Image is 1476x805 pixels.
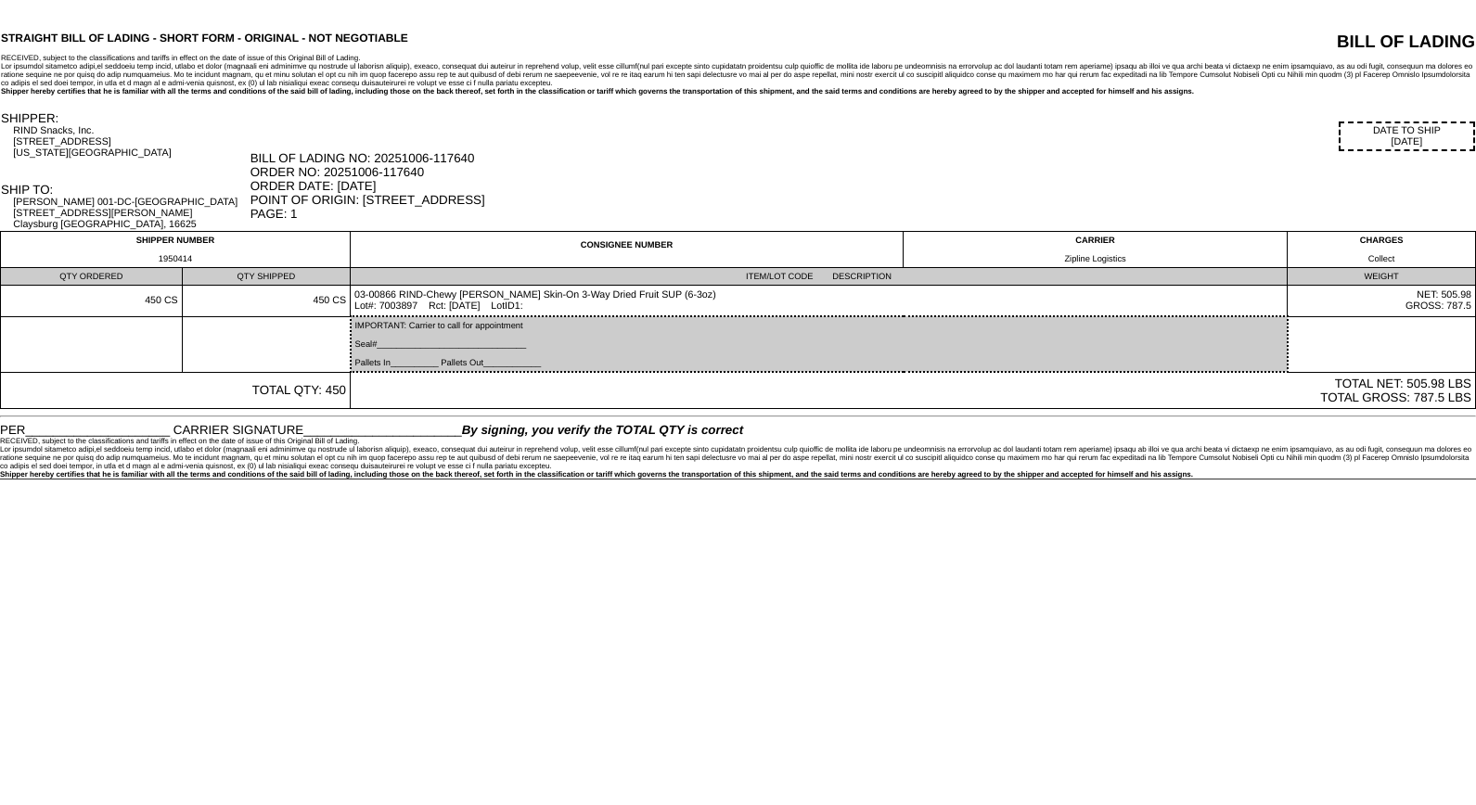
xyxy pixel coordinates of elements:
div: Shipper hereby certifies that he is familiar with all the terms and conditions of the said bill o... [1,87,1475,96]
div: 1950414 [5,254,346,263]
div: RIND Snacks, Inc. [STREET_ADDRESS] [US_STATE][GEOGRAPHIC_DATA] [13,125,248,159]
div: BILL OF LADING [1082,32,1475,52]
span: By signing, you verify the TOTAL QTY is correct [462,423,743,437]
td: WEIGHT [1288,268,1476,286]
td: SHIPPER NUMBER [1,232,351,268]
td: 450 CS [182,286,350,317]
td: CARRIER [904,232,1288,268]
td: QTY SHIPPED [182,268,350,286]
td: 03-00866 RIND-Chewy [PERSON_NAME] Skin-On 3-Way Dried Fruit SUP (6-3oz) Lot#: 7003897 Rct: [DATE]... [351,286,1288,317]
td: TOTAL QTY: 450 [1,372,351,409]
div: SHIPPER: [1,111,249,125]
td: 450 CS [1,286,183,317]
td: TOTAL NET: 505.98 LBS TOTAL GROSS: 787.5 LBS [351,372,1476,409]
td: CONSIGNEE NUMBER [351,232,904,268]
td: CHARGES [1288,232,1476,268]
div: Zipline Logistics [907,254,1283,263]
td: ITEM/LOT CODE DESCRIPTION [351,268,1288,286]
td: IMPORTANT: Carrier to call for appointment Seal#_______________________________ Pallets In_______... [351,316,1288,372]
td: NET: 505.98 GROSS: 787.5 [1288,286,1476,317]
div: BILL OF LADING NO: 20251006-117640 ORDER NO: 20251006-117640 ORDER DATE: [DATE] POINT OF ORIGIN: ... [250,151,1475,221]
div: [PERSON_NAME] 001-DC-[GEOGRAPHIC_DATA] [STREET_ADDRESS][PERSON_NAME] Claysburg [GEOGRAPHIC_DATA],... [13,197,248,230]
div: SHIP TO: [1,183,249,197]
div: DATE TO SHIP [DATE] [1339,121,1475,151]
td: QTY ORDERED [1,268,183,286]
div: Collect [1291,254,1471,263]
